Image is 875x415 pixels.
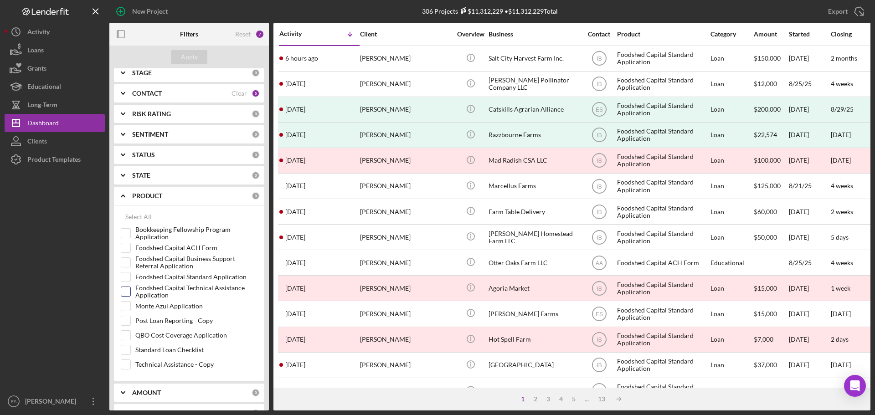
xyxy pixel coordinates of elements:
[285,182,305,190] time: 2025-08-21 15:21
[617,328,708,352] div: Foodshed Capital Standard Application
[710,328,753,352] div: Loan
[489,353,580,377] div: [GEOGRAPHIC_DATA]
[489,123,580,147] div: Razzbourne Farms
[789,123,830,147] div: [DATE]
[754,310,777,318] span: $15,000
[121,208,156,226] button: Select All
[285,387,305,394] time: 2025-07-25 20:21
[252,89,260,97] div: 5
[754,31,788,38] div: Amount
[489,97,580,122] div: Catskills Agrarian Alliance
[11,399,17,404] text: ES
[597,132,602,138] text: IB
[181,50,198,64] div: Apply
[135,302,257,311] label: Monte Azul Application
[831,233,849,241] time: 5 days
[489,276,580,300] div: Agoria Market
[252,171,260,179] div: 0
[789,174,830,198] div: 8/21/25
[710,251,753,275] div: Educational
[789,379,830,403] div: [DATE]
[489,149,580,173] div: Mad Radish CSA LLC
[617,149,708,173] div: Foodshed Capital Standard Application
[789,149,830,173] div: [DATE]
[422,7,558,15] div: 306 Projects • $11,312,229 Total
[597,81,602,87] text: IB
[285,285,305,292] time: 2025-08-06 14:30
[5,23,105,41] button: Activity
[489,72,580,96] div: [PERSON_NAME] Pollinator Company LLC
[132,151,155,159] b: STATUS
[789,200,830,224] div: [DATE]
[285,336,305,343] time: 2025-07-31 00:09
[27,77,61,98] div: Educational
[5,77,105,96] a: Educational
[754,379,788,403] div: $30,000
[754,149,788,173] div: $100,000
[710,276,753,300] div: Loan
[597,209,602,215] text: IB
[597,183,602,190] text: IB
[255,30,264,39] div: 7
[360,149,451,173] div: [PERSON_NAME]
[617,97,708,122] div: Foodshed Capital Standard Application
[132,192,162,200] b: PRODUCT
[754,353,788,377] div: $37,000
[710,72,753,96] div: Loan
[789,225,830,249] div: [DATE]
[754,54,781,62] span: $150,000
[360,200,451,224] div: [PERSON_NAME]
[252,192,260,200] div: 0
[360,225,451,249] div: [PERSON_NAME]
[754,182,781,190] span: $125,000
[789,72,830,96] div: 8/25/25
[5,114,105,132] button: Dashboard
[135,229,257,238] label: Bookkeeping Fellowship Program Application
[595,107,602,113] text: ES
[710,31,753,38] div: Category
[235,31,251,38] div: Reset
[617,302,708,326] div: Foodshed Capital Standard Application
[458,7,503,15] div: $11,312,229
[831,208,853,215] time: 2 weeks
[252,69,260,77] div: 0
[754,328,788,352] div: $7,000
[27,132,47,153] div: Clients
[710,225,753,249] div: Loan
[135,345,257,354] label: Standard Loan Checklist
[754,80,777,87] span: $12,000
[489,379,580,403] div: From Below Farm, LLC
[789,97,830,122] div: [DATE]
[5,150,105,169] button: Product Templates
[617,379,708,403] div: Foodshed Capital Standard Application
[828,2,848,20] div: Export
[617,31,708,38] div: Product
[135,331,257,340] label: QBO Cost Coverage Application
[754,276,788,300] div: $15,000
[789,328,830,352] div: [DATE]
[360,123,451,147] div: [PERSON_NAME]
[135,316,257,325] label: Post Loan Reporting - Copy
[555,395,567,403] div: 4
[617,200,708,224] div: Foodshed Capital Standard Application
[489,174,580,198] div: Marcellus Farms
[125,208,152,226] div: Select All
[5,41,105,59] button: Loans
[27,59,46,80] div: Grants
[360,174,451,198] div: [PERSON_NAME]
[360,251,451,275] div: [PERSON_NAME]
[710,353,753,377] div: Loan
[360,353,451,377] div: [PERSON_NAME]
[831,361,851,369] time: [DATE]
[285,106,305,113] time: 2025-08-28 19:43
[360,302,451,326] div: [PERSON_NAME]
[844,375,866,397] div: Open Intercom Messenger
[489,302,580,326] div: [PERSON_NAME] Farms
[252,130,260,138] div: 0
[132,131,168,138] b: SENTIMENT
[595,311,602,318] text: ES
[754,208,777,215] span: $60,000
[617,72,708,96] div: Foodshed Capital Standard Application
